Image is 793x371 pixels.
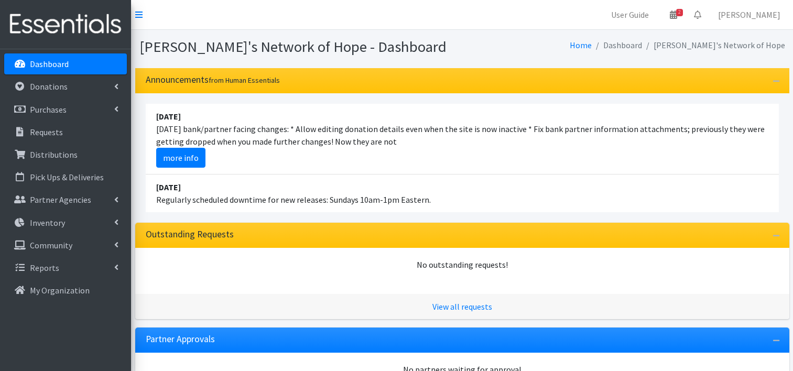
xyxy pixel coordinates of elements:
[4,53,127,74] a: Dashboard
[30,81,68,92] p: Donations
[432,301,492,312] a: View all requests
[570,40,592,50] a: Home
[30,194,91,205] p: Partner Agencies
[676,9,683,16] span: 2
[156,111,181,122] strong: [DATE]
[4,122,127,143] a: Requests
[146,74,280,85] h3: Announcements
[710,4,789,25] a: [PERSON_NAME]
[30,263,59,273] p: Reports
[4,189,127,210] a: Partner Agencies
[30,149,78,160] p: Distributions
[30,172,104,182] p: Pick Ups & Deliveries
[4,99,127,120] a: Purchases
[146,334,215,345] h3: Partner Approvals
[4,257,127,278] a: Reports
[603,4,657,25] a: User Guide
[4,212,127,233] a: Inventory
[4,7,127,42] img: HumanEssentials
[156,148,205,168] a: more info
[146,229,234,240] h3: Outstanding Requests
[30,217,65,228] p: Inventory
[30,59,69,69] p: Dashboard
[209,75,280,85] small: from Human Essentials
[146,174,779,212] li: Regularly scheduled downtime for new releases: Sundays 10am-1pm Eastern.
[4,76,127,97] a: Donations
[139,38,459,56] h1: [PERSON_NAME]'s Network of Hope - Dashboard
[30,285,90,296] p: My Organization
[642,38,785,53] li: [PERSON_NAME]'s Network of Hope
[146,258,779,271] div: No outstanding requests!
[4,280,127,301] a: My Organization
[4,144,127,165] a: Distributions
[592,38,642,53] li: Dashboard
[30,104,67,115] p: Purchases
[30,240,72,250] p: Community
[4,167,127,188] a: Pick Ups & Deliveries
[30,127,63,137] p: Requests
[156,182,181,192] strong: [DATE]
[4,235,127,256] a: Community
[661,4,686,25] a: 2
[146,104,779,174] li: [DATE] bank/partner facing changes: * Allow editing donation details even when the site is now in...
